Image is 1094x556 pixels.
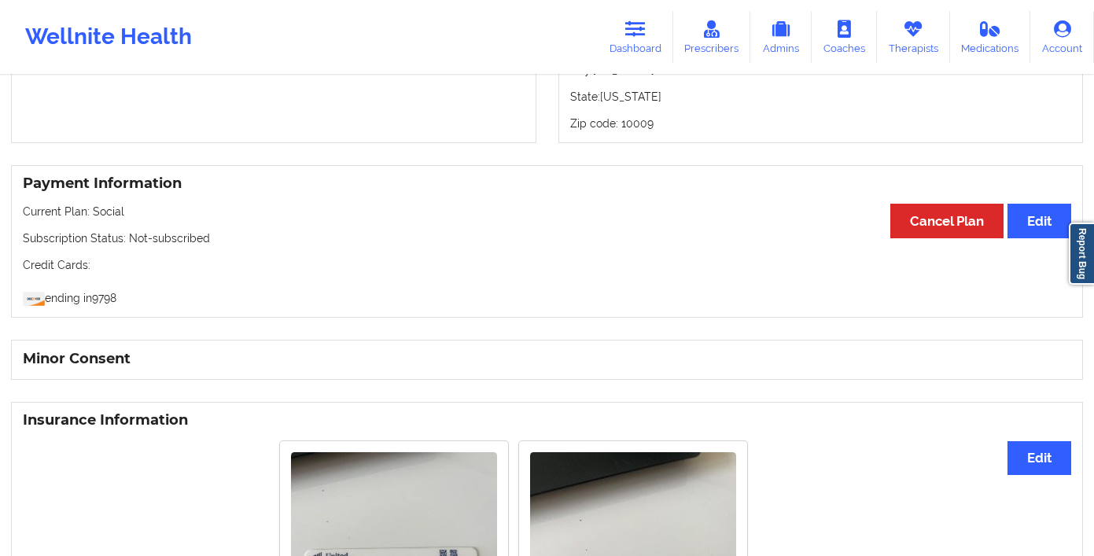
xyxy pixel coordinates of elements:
button: Edit [1007,204,1071,237]
a: Dashboard [598,11,673,63]
a: Account [1030,11,1094,63]
p: Credit Cards: [23,257,1071,273]
p: State: [US_STATE] [570,89,1072,105]
button: Edit [1007,441,1071,475]
p: Subscription Status: Not-subscribed [23,230,1071,246]
button: Cancel Plan [890,204,1004,237]
p: Current Plan: Social [23,204,1071,219]
a: Coaches [812,11,877,63]
a: Admins [750,11,812,63]
a: Therapists [877,11,950,63]
a: Medications [950,11,1031,63]
h3: Insurance Information [23,411,1071,429]
a: Prescribers [673,11,751,63]
p: ending in 9798 [23,284,1071,306]
a: Report Bug [1069,223,1094,285]
p: Zip code: 10009 [570,116,1072,131]
h3: Minor Consent [23,350,1071,368]
h3: Payment Information [23,175,1071,193]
